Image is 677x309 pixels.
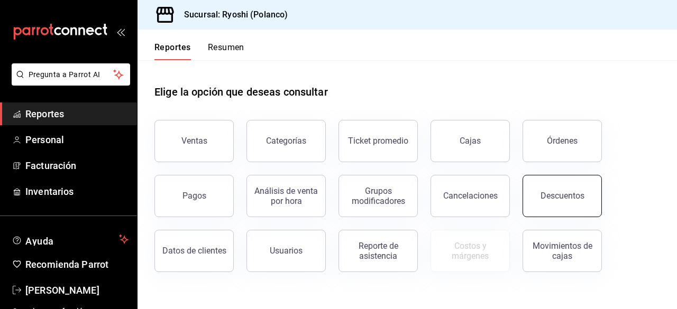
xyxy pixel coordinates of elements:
button: Descuentos [523,175,602,217]
button: Ticket promedio [338,120,418,162]
span: Recomienda Parrot [25,257,129,271]
button: Datos de clientes [154,230,234,272]
button: Ventas [154,120,234,162]
span: Facturación [25,158,129,173]
span: Ayuda [25,233,115,246]
button: Categorías [246,120,326,162]
a: Cajas [431,120,510,162]
button: Pagos [154,175,234,217]
span: Pregunta a Parrot AI [29,69,114,80]
div: Ticket promedio [348,136,408,146]
div: navigation tabs [154,42,244,60]
button: Usuarios [246,230,326,272]
div: Ventas [181,136,207,146]
button: Órdenes [523,120,602,162]
button: Resumen [208,42,244,60]
span: Reportes [25,107,129,121]
div: Costos y márgenes [437,241,503,261]
button: Grupos modificadores [338,175,418,217]
div: Cajas [460,135,481,147]
button: Reportes [154,42,191,60]
a: Pregunta a Parrot AI [7,77,130,88]
div: Descuentos [541,191,584,201]
div: Movimientos de cajas [529,241,595,261]
div: Datos de clientes [162,246,226,256]
span: Personal [25,133,129,147]
button: Análisis de venta por hora [246,175,326,217]
button: Cancelaciones [431,175,510,217]
div: Categorías [266,136,306,146]
div: Reporte de asistencia [345,241,411,261]
h1: Elige la opción que deseas consultar [154,84,328,100]
div: Usuarios [270,246,303,256]
button: open_drawer_menu [116,27,125,36]
h3: Sucursal: Ryoshi (Polanco) [176,8,288,21]
div: Análisis de venta por hora [253,186,319,206]
button: Movimientos de cajas [523,230,602,272]
span: Inventarios [25,184,129,199]
div: Órdenes [547,136,578,146]
div: Pagos [182,191,206,201]
button: Contrata inventarios para ver este reporte [431,230,510,272]
span: [PERSON_NAME] [25,283,129,297]
button: Reporte de asistencia [338,230,418,272]
div: Grupos modificadores [345,186,411,206]
button: Pregunta a Parrot AI [12,63,130,86]
div: Cancelaciones [443,191,498,201]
